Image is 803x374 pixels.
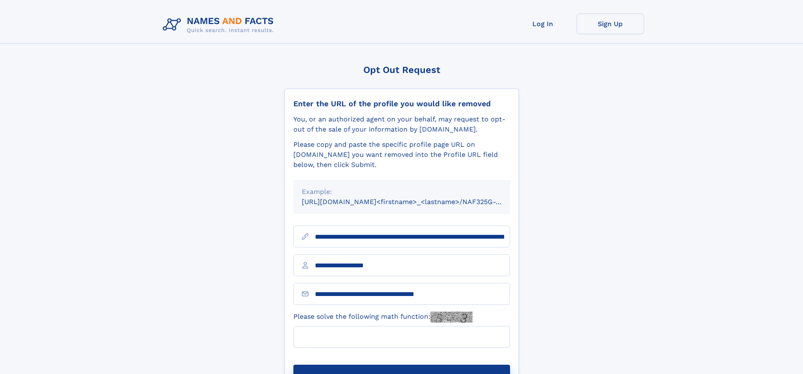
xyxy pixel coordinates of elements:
[293,140,510,170] div: Please copy and paste the specific profile page URL on [DOMAIN_NAME] you want removed into the Pr...
[285,65,519,75] div: Opt Out Request
[293,312,473,323] label: Please solve the following math function:
[159,13,281,36] img: Logo Names and Facts
[302,187,502,197] div: Example:
[293,99,510,108] div: Enter the URL of the profile you would like removed
[302,198,526,206] small: [URL][DOMAIN_NAME]<firstname>_<lastname>/NAF325G-xxxxxxxx
[509,13,577,34] a: Log In
[577,13,644,34] a: Sign Up
[293,114,510,135] div: You, or an authorized agent on your behalf, may request to opt-out of the sale of your informatio...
